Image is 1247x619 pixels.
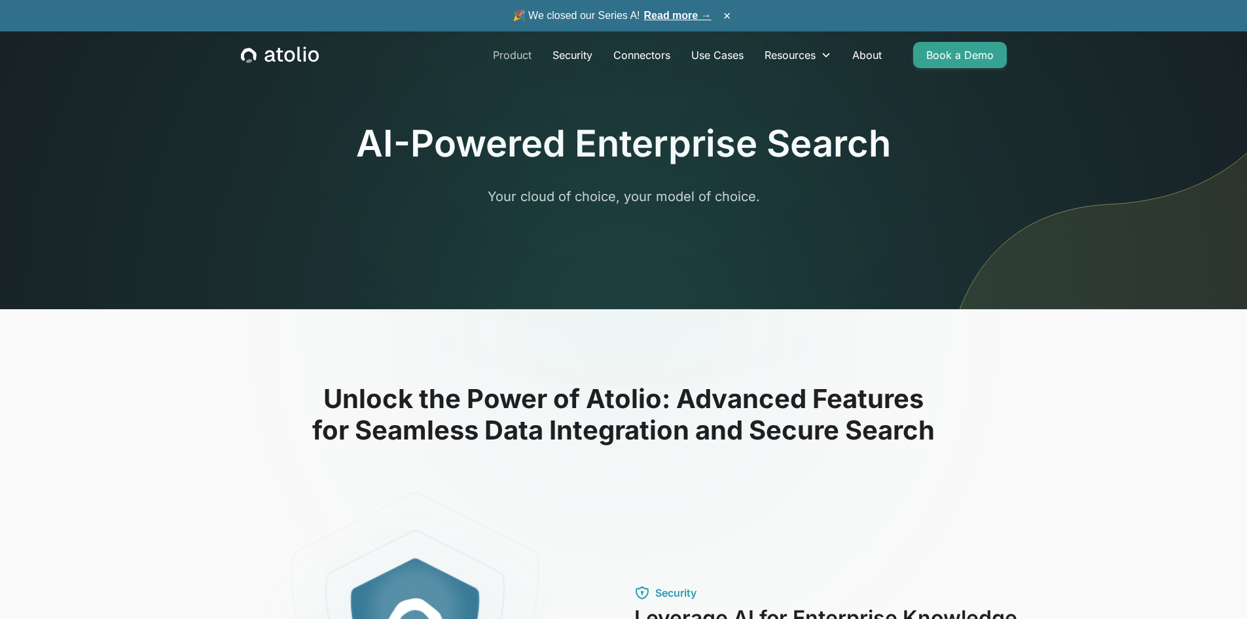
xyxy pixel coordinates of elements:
[542,42,603,68] a: Security
[940,5,1247,309] img: line
[603,42,681,68] a: Connectors
[644,10,712,21] a: Read more →
[241,47,319,64] a: home
[719,9,735,23] button: ×
[513,8,712,24] span: 🎉 We closed our Series A!
[1182,556,1247,619] iframe: Chat Widget
[482,42,542,68] a: Product
[765,47,816,63] div: Resources
[356,122,891,166] h1: AI-Powered Enterprise Search
[372,187,875,206] p: Your cloud of choice, your model of choice.
[681,42,754,68] a: Use Cases
[655,585,696,601] div: Security
[913,42,1007,68] a: Book a Demo
[842,42,892,68] a: About
[754,42,842,68] div: Resources
[205,383,1043,446] h2: Unlock the Power of Atolio: Advanced Features for Seamless Data Integration and Secure Search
